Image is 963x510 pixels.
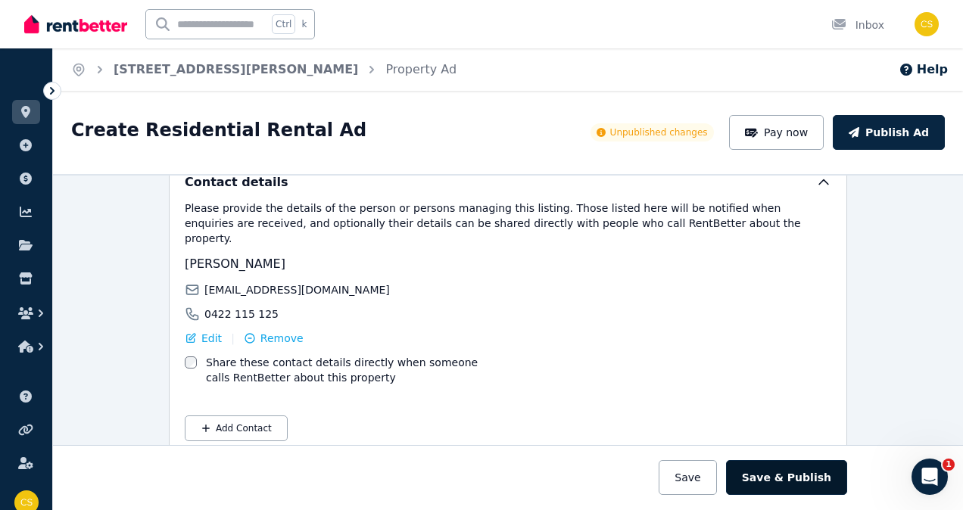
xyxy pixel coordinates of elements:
[204,282,390,297] span: [EMAIL_ADDRESS][DOMAIN_NAME]
[912,459,948,495] iframe: Intercom live chat
[53,48,475,91] nav: Breadcrumb
[831,17,884,33] div: Inbox
[185,415,288,441] button: Add Contact
[272,14,295,34] span: Ctrl
[185,173,288,191] h5: Contact details
[201,331,222,346] span: Edit
[204,306,279,322] span: 0422 115 125
[943,459,955,471] span: 1
[71,118,366,142] h1: Create Residential Rental Ad
[833,115,945,150] button: Publish Ad
[24,13,127,36] img: RentBetter
[185,331,222,346] button: Edit
[231,331,235,346] span: |
[915,12,939,36] img: Carolyn Sinclair
[610,126,708,138] span: Unpublished changes
[260,331,304,346] span: Remove
[899,61,948,79] button: Help
[385,62,457,76] a: Property Ad
[206,355,503,385] label: Share these contact details directly when someone calls RentBetter about this property
[729,115,824,150] button: Pay now
[185,257,285,271] span: [PERSON_NAME]
[244,331,304,346] button: Remove
[659,460,716,495] button: Save
[726,460,847,495] button: Save & Publish
[185,201,831,246] p: Please provide the details of the person or persons managing this listing. Those listed here will...
[114,62,358,76] a: [STREET_ADDRESS][PERSON_NAME]
[301,18,307,30] span: k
